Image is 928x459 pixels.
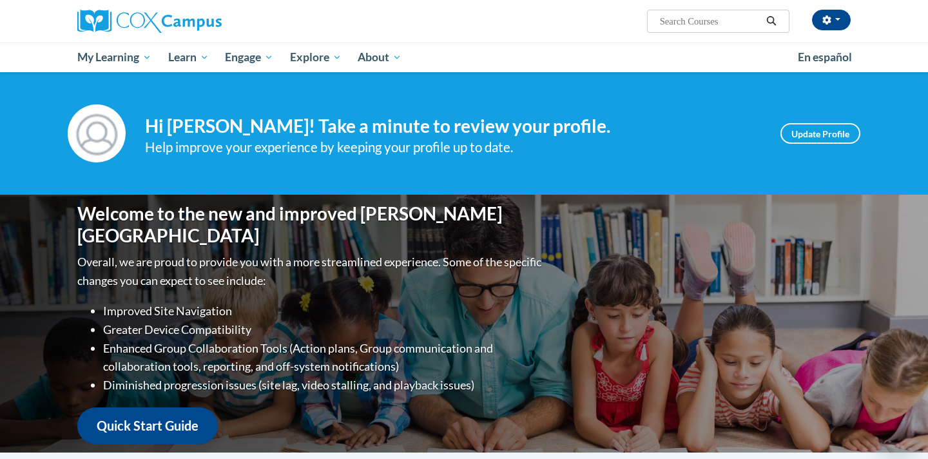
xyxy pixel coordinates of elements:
h4: Hi [PERSON_NAME]! Take a minute to review your profile. [145,115,761,137]
img: Cox Campus [77,10,222,33]
li: Diminished progression issues (site lag, video stalling, and playback issues) [103,376,545,395]
span: Explore [290,50,342,65]
li: Improved Site Navigation [103,302,545,320]
li: Greater Device Compatibility [103,320,545,339]
img: Profile Image [68,104,126,162]
span: About [358,50,401,65]
a: En español [789,44,860,71]
span: En español [798,50,852,64]
a: Update Profile [780,123,860,144]
input: Search Courses [659,14,762,29]
a: About [350,43,411,72]
button: Search [762,14,781,29]
h1: Welcome to the new and improved [PERSON_NAME][GEOGRAPHIC_DATA] [77,203,545,246]
a: Quick Start Guide [77,407,218,444]
span: My Learning [77,50,151,65]
span: Engage [225,50,273,65]
a: My Learning [69,43,160,72]
a: Engage [217,43,282,72]
a: Explore [282,43,350,72]
p: Overall, we are proud to provide you with a more streamlined experience. Some of the specific cha... [77,253,545,290]
span: Learn [168,50,209,65]
a: Learn [160,43,217,72]
button: Account Settings [812,10,851,30]
a: Cox Campus [77,10,322,33]
div: Help improve your experience by keeping your profile up to date. [145,137,761,158]
iframe: Button to launch messaging window [876,407,918,449]
div: Main menu [58,43,870,72]
li: Enhanced Group Collaboration Tools (Action plans, Group communication and collaboration tools, re... [103,339,545,376]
